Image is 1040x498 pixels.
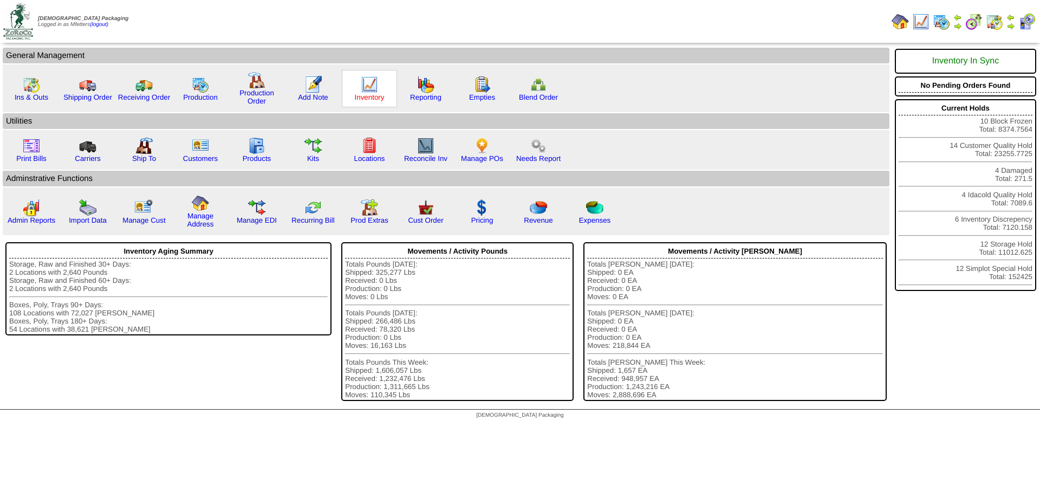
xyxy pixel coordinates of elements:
img: import.gif [79,199,96,216]
div: Current Holds [899,101,1032,115]
img: workflow.gif [304,137,322,154]
a: Prod Extras [350,216,388,224]
img: line_graph.gif [912,13,929,30]
img: dollar.gif [473,199,491,216]
img: orders.gif [304,76,322,93]
td: Adminstrative Functions [3,171,889,186]
img: line_graph2.gif [417,137,434,154]
a: Expenses [579,216,611,224]
a: Admin Reports [8,216,55,224]
img: factory2.gif [135,137,153,154]
img: invoice2.gif [23,137,40,154]
div: Totals [PERSON_NAME] [DATE]: Shipped: 0 EA Received: 0 EA Production: 0 EA Moves: 0 EA Totals [PE... [587,260,883,399]
img: calendarinout.gif [23,76,40,93]
a: Manage Address [187,212,214,228]
img: cust_order.png [417,199,434,216]
a: Pricing [471,216,493,224]
img: calendarprod.gif [933,13,950,30]
a: Print Bills [16,154,47,163]
img: network.png [530,76,547,93]
img: arrowleft.gif [953,13,962,22]
div: Movements / Activity Pounds [345,244,570,258]
a: Locations [354,154,385,163]
div: Storage, Raw and Finished 30+ Days: 2 Locations with 2,640 Pounds Storage, Raw and Finished 60+ D... [9,260,328,333]
a: (logout) [90,22,108,28]
a: Production [183,93,218,101]
img: truck2.gif [135,76,153,93]
img: customers.gif [192,137,209,154]
img: home.gif [192,195,209,212]
span: Logged in as Mfetters [38,16,128,28]
img: arrowright.gif [1006,22,1015,30]
a: Empties [469,93,495,101]
img: truck.gif [79,76,96,93]
a: Manage EDI [237,216,277,224]
img: calendarblend.gif [965,13,983,30]
a: Reporting [410,93,441,101]
img: workorder.gif [473,76,491,93]
a: Import Data [69,216,107,224]
a: Revenue [524,216,552,224]
img: locations.gif [361,137,378,154]
img: reconcile.gif [304,199,322,216]
div: Inventory In Sync [899,51,1032,72]
img: prodextras.gif [361,199,378,216]
img: managecust.png [134,199,154,216]
img: po.png [473,137,491,154]
img: pie_chart2.png [586,199,603,216]
a: Add Note [298,93,328,101]
a: Shipping Order [63,93,112,101]
a: Needs Report [516,154,561,163]
a: Customers [183,154,218,163]
a: Ship To [132,154,156,163]
td: Utilities [3,113,889,129]
div: Totals Pounds [DATE]: Shipped: 325,277 Lbs Received: 0 Lbs Production: 0 Lbs Moves: 0 Lbs Totals ... [345,260,570,399]
div: 10 Block Frozen Total: 8374.7564 14 Customer Quality Hold Total: 23255.7725 4 Damaged Total: 271.... [895,99,1036,291]
img: truck3.gif [79,137,96,154]
a: Ins & Outs [15,93,48,101]
img: zoroco-logo-small.webp [3,3,33,40]
img: home.gif [892,13,909,30]
img: workflow.png [530,137,547,154]
img: line_graph.gif [361,76,378,93]
img: pie_chart.png [530,199,547,216]
div: No Pending Orders Found [899,79,1032,93]
div: Inventory Aging Summary [9,244,328,258]
a: Kits [307,154,319,163]
a: Carriers [75,154,100,163]
a: Products [243,154,271,163]
img: calendarcustomer.gif [1018,13,1036,30]
img: edi.gif [248,199,265,216]
img: arrowleft.gif [1006,13,1015,22]
img: calendarinout.gif [986,13,1003,30]
img: arrowright.gif [953,22,962,30]
a: Manage Cust [122,216,165,224]
img: calendarprod.gif [192,76,209,93]
img: factory.gif [248,72,265,89]
span: [DEMOGRAPHIC_DATA] Packaging [38,16,128,22]
span: [DEMOGRAPHIC_DATA] Packaging [476,412,563,418]
td: General Management [3,48,889,63]
img: graph.gif [417,76,434,93]
a: Inventory [355,93,385,101]
img: cabinet.gif [248,137,265,154]
a: Reconcile Inv [404,154,447,163]
div: Movements / Activity [PERSON_NAME] [587,244,883,258]
a: Receiving Order [118,93,170,101]
img: graph2.png [23,199,40,216]
a: Production Order [239,89,274,105]
a: Recurring Bill [291,216,334,224]
a: Cust Order [408,216,443,224]
a: Manage POs [461,154,503,163]
a: Blend Order [519,93,558,101]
